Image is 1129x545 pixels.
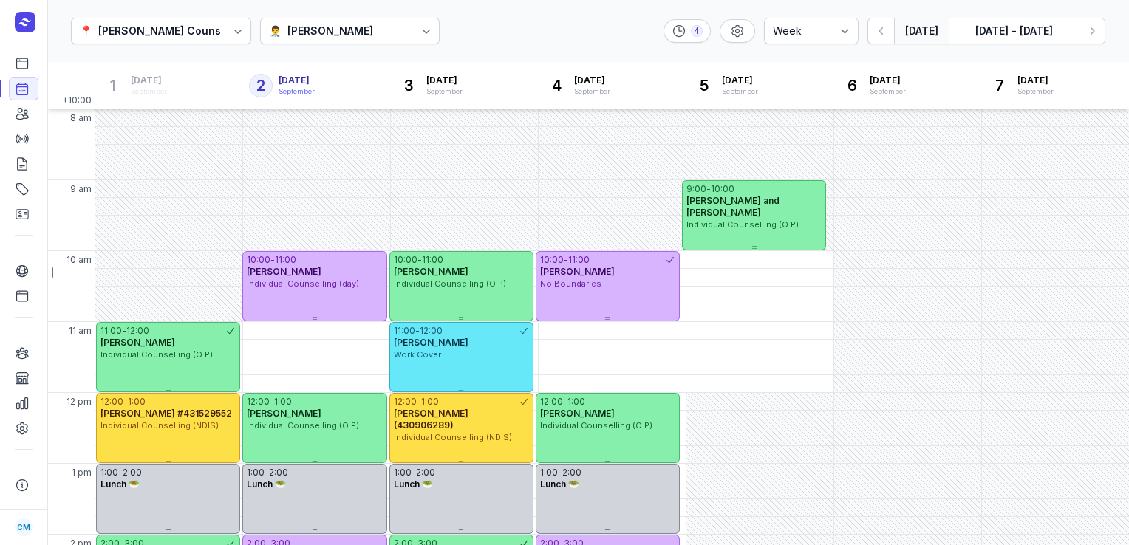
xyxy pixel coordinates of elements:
div: 6 [840,74,864,97]
div: 1:00 [421,396,439,408]
div: 1:00 [100,467,118,479]
span: [PERSON_NAME] [247,408,321,419]
span: [PERSON_NAME] [247,266,321,277]
span: [PERSON_NAME] [394,337,468,348]
div: September [1017,86,1054,97]
span: Lunch 🥗 [540,479,579,490]
div: - [123,396,128,408]
span: +10:00 [62,95,95,109]
div: 7 [988,74,1012,97]
div: 1:00 [394,467,412,479]
span: Lunch 🥗 [394,479,433,490]
div: 1 [101,74,125,97]
span: [DATE] [279,75,315,86]
div: 3 [397,74,420,97]
span: Individual Counselling (O.P) [394,278,506,289]
div: - [265,467,269,479]
div: - [563,396,567,408]
span: Individual Counselling (O.P) [540,420,652,431]
span: 8 am [70,112,92,124]
span: [PERSON_NAME] (430906289) [394,408,468,431]
div: 11:00 [100,325,122,337]
div: 2:00 [416,467,435,479]
span: Work Cover [394,349,441,360]
span: [PERSON_NAME] [394,266,468,277]
span: Individual Counselling (O.P) [247,420,359,431]
div: 4 [545,74,568,97]
span: Lunch 🥗 [100,479,140,490]
span: [PERSON_NAME] #431529552 [100,408,232,419]
div: 12:00 [394,396,417,408]
div: 1:00 [567,396,585,408]
div: - [706,183,711,195]
span: No Boundaries [540,278,601,289]
div: 11:00 [275,254,296,266]
span: 1 pm [72,467,92,479]
div: 📍 [80,22,92,40]
span: 9 am [70,183,92,195]
span: [PERSON_NAME] [540,266,615,277]
div: 10:00 [394,254,417,266]
div: 12:00 [540,396,563,408]
div: 11:00 [422,254,443,266]
span: Individual Counselling (day) [247,278,359,289]
span: Individual Counselling (NDIS) [100,420,219,431]
span: [PERSON_NAME] [100,337,175,348]
button: [DATE] - [DATE] [949,18,1079,44]
span: [DATE] [426,75,463,86]
div: - [417,396,421,408]
div: September [426,86,463,97]
div: 5 [692,74,716,97]
span: [DATE] [1017,75,1054,86]
div: 👨‍⚕️ [269,22,282,40]
div: 12:00 [100,396,123,408]
div: - [118,467,123,479]
div: - [270,254,275,266]
div: 10:00 [540,254,564,266]
div: 12:00 [126,325,149,337]
div: - [415,325,420,337]
div: 10:00 [247,254,270,266]
div: 2:00 [269,467,288,479]
div: 11:00 [394,325,415,337]
div: 1:00 [128,396,146,408]
div: 4 [691,25,703,37]
span: [PERSON_NAME] and [PERSON_NAME] [686,195,780,218]
div: 12:00 [420,325,443,337]
div: 1:00 [540,467,558,479]
div: 10:00 [711,183,734,195]
span: Lunch 🥗 [247,479,286,490]
span: [PERSON_NAME] [540,408,615,419]
span: Individual Counselling (NDIS) [394,432,512,442]
div: - [122,325,126,337]
div: - [270,396,274,408]
div: 9:00 [686,183,706,195]
div: [PERSON_NAME] [287,22,373,40]
span: [DATE] [722,75,758,86]
span: 11 am [69,325,92,337]
div: - [558,467,562,479]
span: [DATE] [574,75,610,86]
div: - [417,254,422,266]
span: [DATE] [131,75,167,86]
div: 2:00 [562,467,581,479]
div: - [412,467,416,479]
div: [PERSON_NAME] Counselling [98,22,250,40]
span: 10 am [66,254,92,266]
div: 2:00 [123,467,142,479]
div: 11:00 [568,254,590,266]
span: 12 pm [66,396,92,408]
span: CM [17,518,30,536]
div: September [279,86,315,97]
span: [DATE] [870,75,906,86]
div: 12:00 [247,396,270,408]
div: September [870,86,906,97]
div: 1:00 [274,396,292,408]
div: September [131,86,167,97]
span: Individual Counselling (O.P) [686,219,799,230]
div: 2 [249,74,273,97]
div: September [574,86,610,97]
button: [DATE] [894,18,949,44]
div: - [564,254,568,266]
div: September [722,86,758,97]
